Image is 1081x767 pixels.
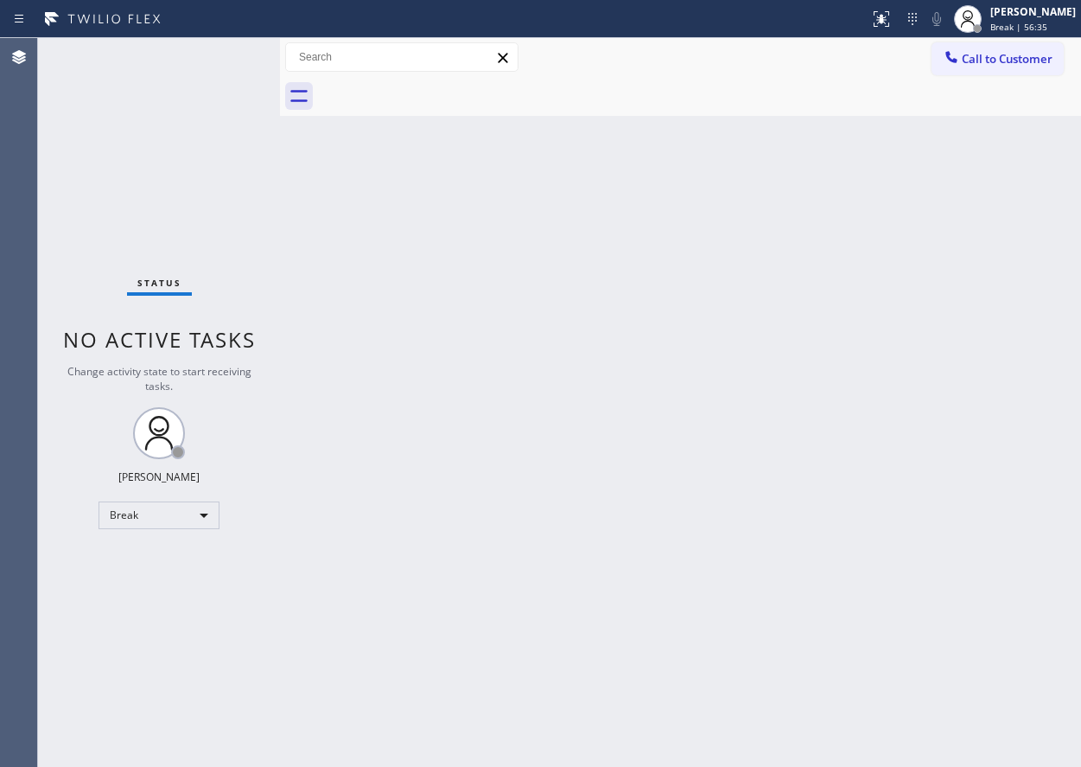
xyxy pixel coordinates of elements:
[63,325,256,354] span: No active tasks
[962,51,1052,67] span: Call to Customer
[990,21,1047,33] span: Break | 56:35
[990,4,1076,19] div: [PERSON_NAME]
[137,277,181,289] span: Status
[925,7,949,31] button: Mute
[932,42,1064,75] button: Call to Customer
[67,364,251,393] span: Change activity state to start receiving tasks.
[99,502,219,529] div: Break
[118,470,200,484] div: [PERSON_NAME]
[286,43,518,71] input: Search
